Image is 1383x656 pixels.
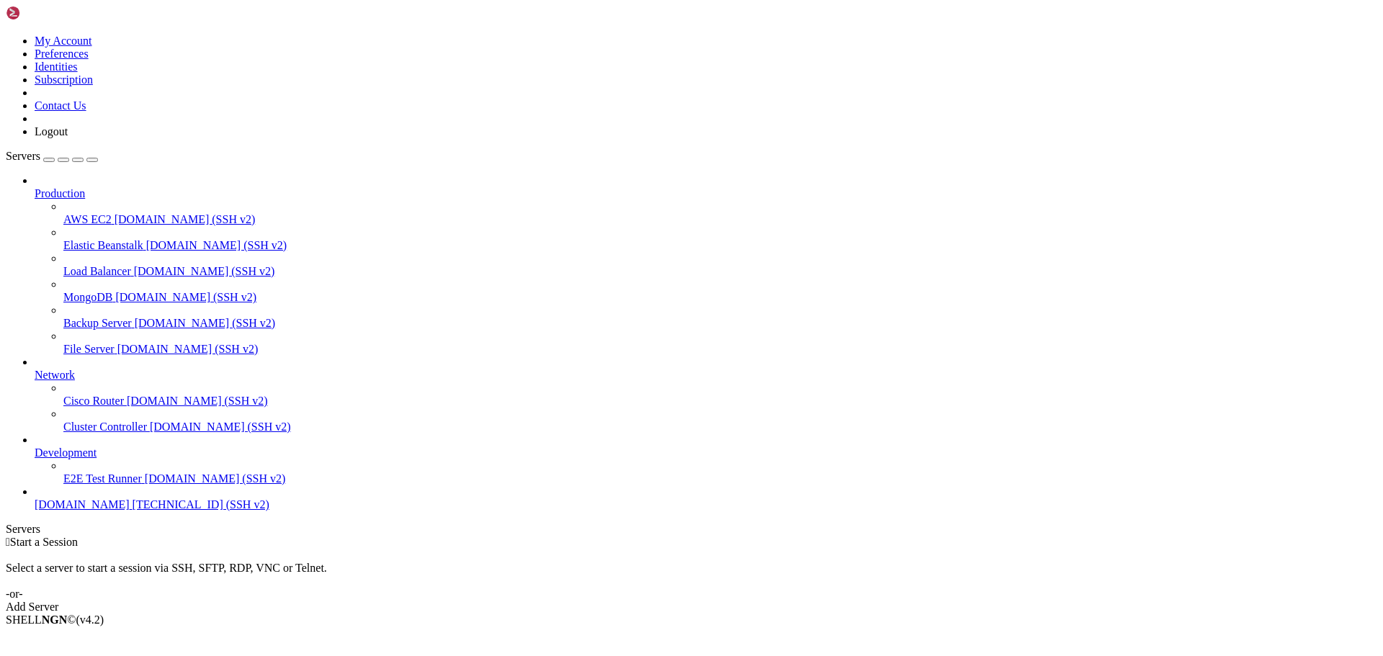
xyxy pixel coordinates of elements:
a: Identities [35,60,78,73]
a: MongoDB [DOMAIN_NAME] (SSH v2) [63,291,1377,304]
a: Logout [35,125,68,138]
div: Servers [6,523,1377,536]
a: Cluster Controller [DOMAIN_NAME] (SSH v2) [63,421,1377,433]
span: Load Balancer [63,265,131,277]
span: SHELL © [6,614,104,626]
a: My Account [35,35,92,47]
span: [DOMAIN_NAME] (SSH v2) [115,213,256,225]
a: Network [35,369,1377,382]
b: NGN [42,614,68,626]
span: [DOMAIN_NAME] (SSH v2) [145,472,286,485]
li: Load Balancer [DOMAIN_NAME] (SSH v2) [63,252,1377,278]
span: [DOMAIN_NAME] (SSH v2) [134,265,275,277]
li: Cluster Controller [DOMAIN_NAME] (SSH v2) [63,408,1377,433]
span: Start a Session [10,536,78,548]
a: E2E Test Runner [DOMAIN_NAME] (SSH v2) [63,472,1377,485]
span: Backup Server [63,317,132,329]
span: E2E Test Runner [63,472,142,485]
a: File Server [DOMAIN_NAME] (SSH v2) [63,343,1377,356]
img: Shellngn [6,6,89,20]
li: Backup Server [DOMAIN_NAME] (SSH v2) [63,304,1377,330]
span: [DOMAIN_NAME] [35,498,130,511]
span: Production [35,187,85,199]
span: [DOMAIN_NAME] (SSH v2) [127,395,268,407]
a: Subscription [35,73,93,86]
a: Load Balancer [DOMAIN_NAME] (SSH v2) [63,265,1377,278]
span: [DOMAIN_NAME] (SSH v2) [117,343,259,355]
a: Contact Us [35,99,86,112]
a: AWS EC2 [DOMAIN_NAME] (SSH v2) [63,213,1377,226]
span: Cisco Router [63,395,124,407]
li: File Server [DOMAIN_NAME] (SSH v2) [63,330,1377,356]
div: Add Server [6,601,1377,614]
li: Elastic Beanstalk [DOMAIN_NAME] (SSH v2) [63,226,1377,252]
span:  [6,536,10,548]
div: Select a server to start a session via SSH, SFTP, RDP, VNC or Telnet. -or- [6,549,1377,601]
a: Servers [6,150,98,162]
span: [TECHNICAL_ID] (SSH v2) [133,498,269,511]
li: Network [35,356,1377,433]
a: Elastic Beanstalk [DOMAIN_NAME] (SSH v2) [63,239,1377,252]
span: [DOMAIN_NAME] (SSH v2) [115,291,256,303]
span: [DOMAIN_NAME] (SSH v2) [135,317,276,329]
span: Development [35,446,97,459]
li: Development [35,433,1377,485]
span: MongoDB [63,291,112,303]
li: AWS EC2 [DOMAIN_NAME] (SSH v2) [63,200,1377,226]
span: 4.2.0 [76,614,104,626]
a: Preferences [35,48,89,60]
li: MongoDB [DOMAIN_NAME] (SSH v2) [63,278,1377,304]
span: Servers [6,150,40,162]
li: [DOMAIN_NAME] [TECHNICAL_ID] (SSH v2) [35,485,1377,511]
li: Production [35,174,1377,356]
span: Cluster Controller [63,421,147,433]
li: Cisco Router [DOMAIN_NAME] (SSH v2) [63,382,1377,408]
span: File Server [63,343,115,355]
span: [DOMAIN_NAME] (SSH v2) [150,421,291,433]
a: Production [35,187,1377,200]
li: E2E Test Runner [DOMAIN_NAME] (SSH v2) [63,459,1377,485]
a: Cisco Router [DOMAIN_NAME] (SSH v2) [63,395,1377,408]
a: [DOMAIN_NAME] [TECHNICAL_ID] (SSH v2) [35,498,1377,511]
span: Network [35,369,75,381]
span: [DOMAIN_NAME] (SSH v2) [146,239,287,251]
a: Development [35,446,1377,459]
a: Backup Server [DOMAIN_NAME] (SSH v2) [63,317,1377,330]
span: AWS EC2 [63,213,112,225]
span: Elastic Beanstalk [63,239,143,251]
